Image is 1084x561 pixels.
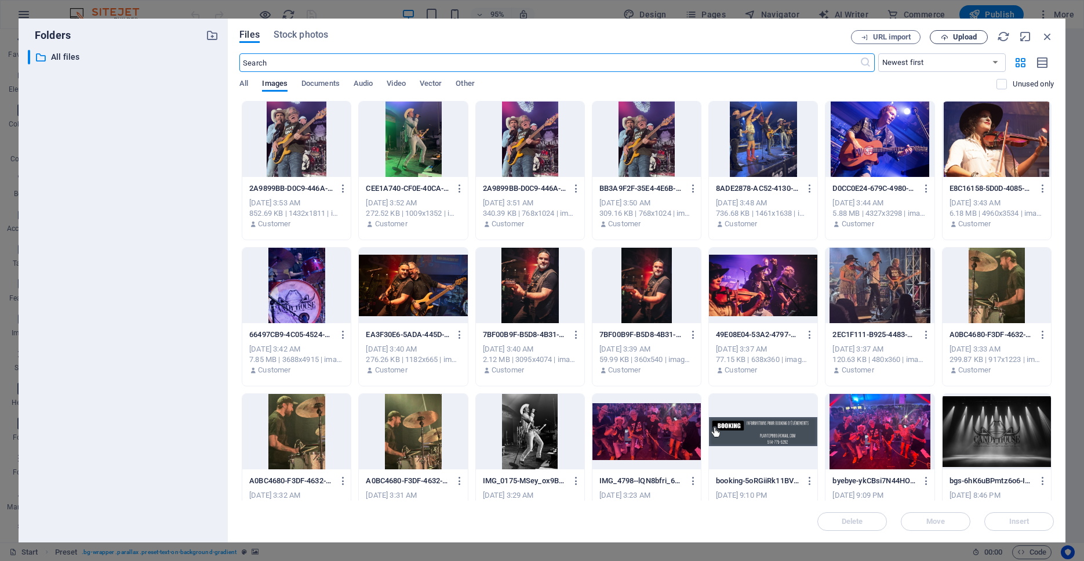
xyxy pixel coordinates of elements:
[366,183,450,194] p: CEE1A740-CF0E-40CA-8595-8A4E36461541_1_201_a-YbJaY9tak-_-niWXeiBiUw.jpeg
[1041,30,1054,43] i: Close
[249,198,344,208] div: [DATE] 3:53 AM
[483,354,577,365] div: 2.12 MB | 3095x4074 | image/jpeg
[483,208,577,219] div: 340.39 KB | 768x1024 | image/jpeg
[258,219,290,229] p: Customer
[366,476,450,486] p: A0BC4680-F3DF-4632-8017-5DBD0AAC2E84_1_201_a-gIYXU-DTTN_-dy9ZLrjmcQ.jpeg
[262,77,288,93] span: Images
[950,183,1034,194] p: E8C16158-5D0D-4085-9584-A787A7456C97_1_201_a-3bv5Owj2eGX3deA6aZfaVQ.jpeg
[716,330,800,340] p: 49E08E04-53A2-4797-B5B9-C25CBC69FFD6_4_5005_c-BYjzvJ41lzPu8EZIRDk0nA.jpeg
[366,198,460,208] div: [DATE] 3:52 AM
[599,490,694,501] div: [DATE] 3:23 AM
[930,30,988,44] button: Upload
[832,490,927,501] div: [DATE] 9:09 PM
[716,354,810,365] div: 77.15 KB | 638x360 | image/jpeg
[953,34,977,41] span: Upload
[950,198,1044,208] div: [DATE] 3:43 AM
[997,30,1010,43] i: Reload
[599,344,694,354] div: [DATE] 3:39 AM
[492,365,524,375] p: Customer
[366,208,460,219] div: 272.52 KB | 1009x1352 | image/jpeg
[958,365,991,375] p: Customer
[483,183,567,194] p: 2A9899BB-D0C9-446A-8EE4-7F0527721AA9_1_105_c-maZxG8akcuoh91rFt2F9lQ.jpeg
[354,77,373,93] span: Audio
[608,219,641,229] p: Customer
[873,34,911,41] span: URL import
[716,476,800,486] p: booking-5oRGiiRk11BV3cxg6Thu1g.png
[492,219,524,229] p: Customer
[608,365,641,375] p: Customer
[239,77,248,93] span: All
[599,208,694,219] div: 309.16 KB | 768x1024 | image/jpeg
[483,476,567,486] p: IMG_0175-MSey_ox9B4ETnISX-iJ5qg.JPG
[249,330,333,340] p: 66497CB9-4C05-4524-975B-1EC187B3569F_1_201_a-yJySPuxA18jHbFqPdMVGRw.jpeg
[366,344,460,354] div: [DATE] 3:40 AM
[483,344,577,354] div: [DATE] 3:40 AM
[483,490,577,501] div: [DATE] 3:29 AM
[832,198,927,208] div: [DATE] 3:44 AM
[366,490,460,501] div: [DATE] 3:31 AM
[842,219,874,229] p: Customer
[456,77,474,93] span: Other
[950,490,1044,501] div: [DATE] 8:46 PM
[375,365,408,375] p: Customer
[51,50,197,64] p: All files
[1013,79,1054,89] p: Unused only
[249,344,344,354] div: [DATE] 3:42 AM
[483,198,577,208] div: [DATE] 3:51 AM
[716,344,810,354] div: [DATE] 3:37 AM
[950,354,1044,365] div: 299.87 KB | 917x1223 | image/jpeg
[366,330,450,340] p: EA3F30E6-5ADA-445D-9AC6-63932073C910_1_105_c-m6XODKcFiXjTfS7toNJTeQ.jpeg
[832,344,927,354] div: [DATE] 3:37 AM
[950,476,1034,486] p: bgs-6hK6uBPmtz6o6-IUgl0EwQ.png
[249,183,333,194] p: 2A9899BB-D0C9-446A-8EE4-7F0527721AA9_1_201_a-H8zmKJAvFvaAQXike7S7pQ.jpeg
[483,330,567,340] p: 7BF00B9F-B5D8-4B31-8EB4-3E0C8F3D8D36_1_201_a-sLzsT1o8j_GhsmSSC0-gQQ.jpeg
[832,330,916,340] p: 2EC1F111-B925-4483-9AC2-6A61851285F5_4_5005_c-s619FIBVXk2q7Og1ZBk5yQ.jpeg
[375,219,408,229] p: Customer
[1019,30,1032,43] i: Minimize
[832,476,916,486] p: byebye-ykCBsi7N44HOvK3_shHN3A.png
[249,354,344,365] div: 7.85 MB | 3688x4915 | image/jpeg
[274,28,328,42] span: Stock photos
[239,28,260,42] span: Files
[950,344,1044,354] div: [DATE] 3:33 AM
[420,77,442,93] span: Vector
[249,490,344,501] div: [DATE] 3:32 AM
[716,183,800,194] p: 8ADE2878-AC52-4130-AF91-C178BE325A4E_1_201_a-EfL7jH9Iyp4hSnQT26LINg.jpeg
[716,198,810,208] div: [DATE] 3:48 AM
[958,219,991,229] p: Customer
[301,77,340,93] span: Documents
[599,354,694,365] div: 59.99 KB | 360x540 | image/jpeg
[249,208,344,219] div: 852.69 KB | 1432x1811 | image/jpeg
[832,208,927,219] div: 5.88 MB | 4327x3298 | image/jpeg
[725,219,757,229] p: Customer
[851,30,921,44] button: URL import
[28,28,71,43] p: Folders
[387,77,405,93] span: Video
[249,476,333,486] p: A0BC4680-F3DF-4632-8017-5DBD0AAC2E84_1_201_a-GzcngHxpGyYKRZ_WTtydCA.jpeg
[599,183,683,194] p: BB3A9F2F-35E4-4E6B-B6E6-11A57F811FCD_1_105_c-JaCrpA0E5QqDMD5U5hZJhA.jpeg
[842,365,874,375] p: Customer
[599,198,694,208] div: [DATE] 3:50 AM
[725,365,757,375] p: Customer
[239,53,859,72] input: Search
[950,330,1034,340] p: A0BC4680-F3DF-4632-8017-5DBD0AAC2E84_1_201_a-GTrr-sX6qXwcTE2n4jh4LA.jpeg
[832,354,927,365] div: 120.63 KB | 480x360 | image/jpeg
[28,50,30,64] div: ​
[832,183,916,194] p: D0CC0E24-679C-4980-87FD-E9DC25E46276_1_201_a-o0cuA3ylIXbp75KhehquqA.jpeg
[206,29,219,42] i: Create new folder
[716,490,810,501] div: [DATE] 9:10 PM
[258,365,290,375] p: Customer
[599,330,683,340] p: 7BF00B9F-B5D8-4B31-8EB4-3E0C8F3D8D36_4_5005_c-MPHnH63pT8bK2sqoe1uQiQ.jpeg
[716,208,810,219] div: 736.68 KB | 1461x1638 | image/jpeg
[599,476,683,486] p: IMG_4798--lQN8bfri_6E9oDfq0EjGw.JPG
[950,208,1044,219] div: 6.18 MB | 4960x3534 | image/jpeg
[366,354,460,365] div: 276.26 KB | 1182x665 | image/jpeg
